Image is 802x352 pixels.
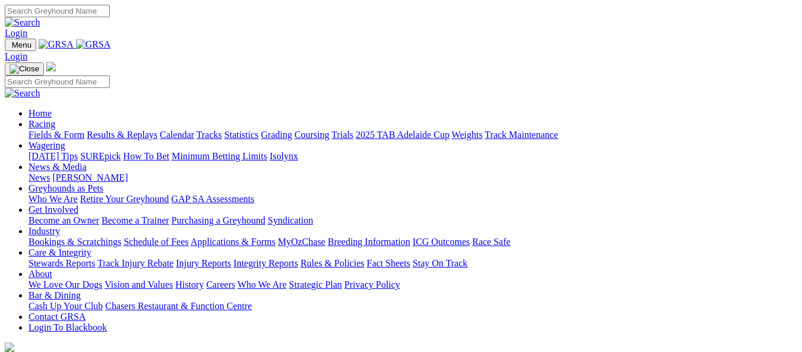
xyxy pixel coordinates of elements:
[413,237,470,247] a: ICG Outcomes
[367,258,410,268] a: Fact Sheets
[52,172,128,183] a: [PERSON_NAME]
[172,215,265,225] a: Purchasing a Greyhound
[261,130,292,140] a: Grading
[28,290,81,300] a: Bar & Dining
[28,172,50,183] a: News
[28,312,85,322] a: Contact GRSA
[28,215,797,226] div: Get Involved
[28,322,107,332] a: Login To Blackbook
[5,5,110,17] input: Search
[28,247,91,257] a: Care & Integrity
[28,140,65,150] a: Wagering
[28,151,78,161] a: [DATE] Tips
[278,237,325,247] a: MyOzChase
[289,279,342,290] a: Strategic Plan
[28,162,87,172] a: News & Media
[452,130,483,140] a: Weights
[80,194,169,204] a: Retire Your Greyhound
[172,151,267,161] a: Minimum Betting Limits
[191,237,275,247] a: Applications & Forms
[28,279,797,290] div: About
[5,39,36,51] button: Toggle navigation
[5,62,44,76] button: Toggle navigation
[176,258,231,268] a: Injury Reports
[105,301,252,311] a: Chasers Restaurant & Function Centre
[123,237,188,247] a: Schedule of Fees
[172,194,255,204] a: GAP SA Assessments
[5,76,110,88] input: Search
[123,151,170,161] a: How To Bet
[28,258,95,268] a: Stewards Reports
[413,258,467,268] a: Stay On Track
[28,194,797,205] div: Greyhounds as Pets
[28,237,121,247] a: Bookings & Scratchings
[39,39,74,50] img: GRSA
[97,258,173,268] a: Track Injury Rebate
[5,28,27,38] a: Login
[237,279,287,290] a: Who We Are
[175,279,204,290] a: History
[485,130,558,140] a: Track Maintenance
[28,183,103,193] a: Greyhounds as Pets
[5,88,40,99] img: Search
[270,151,298,161] a: Isolynx
[28,215,99,225] a: Become an Owner
[356,130,449,140] a: 2025 TAB Adelaide Cup
[5,17,40,28] img: Search
[206,279,235,290] a: Careers
[328,237,410,247] a: Breeding Information
[160,130,194,140] a: Calendar
[46,62,56,71] img: logo-grsa-white.png
[196,130,222,140] a: Tracks
[268,215,313,225] a: Syndication
[28,301,797,312] div: Bar & Dining
[294,130,329,140] a: Coursing
[331,130,353,140] a: Trials
[28,258,797,269] div: Care & Integrity
[28,205,78,215] a: Get Involved
[28,108,52,118] a: Home
[28,226,60,236] a: Industry
[28,301,103,311] a: Cash Up Your Club
[76,39,111,50] img: GRSA
[28,172,797,183] div: News & Media
[233,258,298,268] a: Integrity Reports
[12,40,31,49] span: Menu
[28,130,84,140] a: Fields & Form
[9,64,39,74] img: Close
[5,342,14,352] img: logo-grsa-white.png
[344,279,400,290] a: Privacy Policy
[28,279,102,290] a: We Love Our Dogs
[104,279,173,290] a: Vision and Values
[472,237,510,247] a: Race Safe
[28,130,797,140] div: Racing
[28,237,797,247] div: Industry
[80,151,121,161] a: SUREpick
[28,119,55,129] a: Racing
[5,51,27,61] a: Login
[28,269,52,279] a: About
[300,258,364,268] a: Rules & Policies
[224,130,259,140] a: Statistics
[28,194,78,204] a: Who We Are
[102,215,169,225] a: Become a Trainer
[28,151,797,162] div: Wagering
[87,130,157,140] a: Results & Replays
